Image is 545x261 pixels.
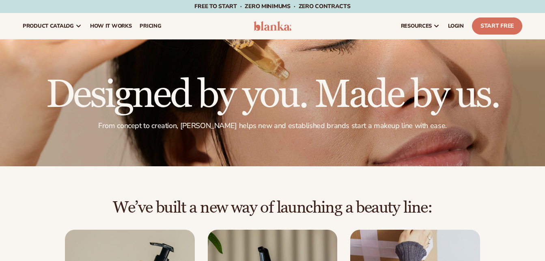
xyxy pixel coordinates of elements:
p: From concept to creation, [PERSON_NAME] helps new and established brands start a makeup line with... [23,121,522,130]
span: resources [401,23,432,29]
span: Free to start · ZERO minimums · ZERO contracts [194,2,350,10]
a: How It Works [86,13,136,39]
span: LOGIN [448,23,464,29]
a: resources [397,13,444,39]
span: How It Works [90,23,132,29]
img: logo [254,21,292,31]
a: Start Free [472,17,522,35]
span: product catalog [23,23,74,29]
h1: Designed by you. Made by us. [23,76,522,115]
h2: We’ve built a new way of launching a beauty line: [23,199,522,217]
span: pricing [140,23,161,29]
a: pricing [136,13,165,39]
a: product catalog [19,13,86,39]
a: LOGIN [444,13,468,39]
